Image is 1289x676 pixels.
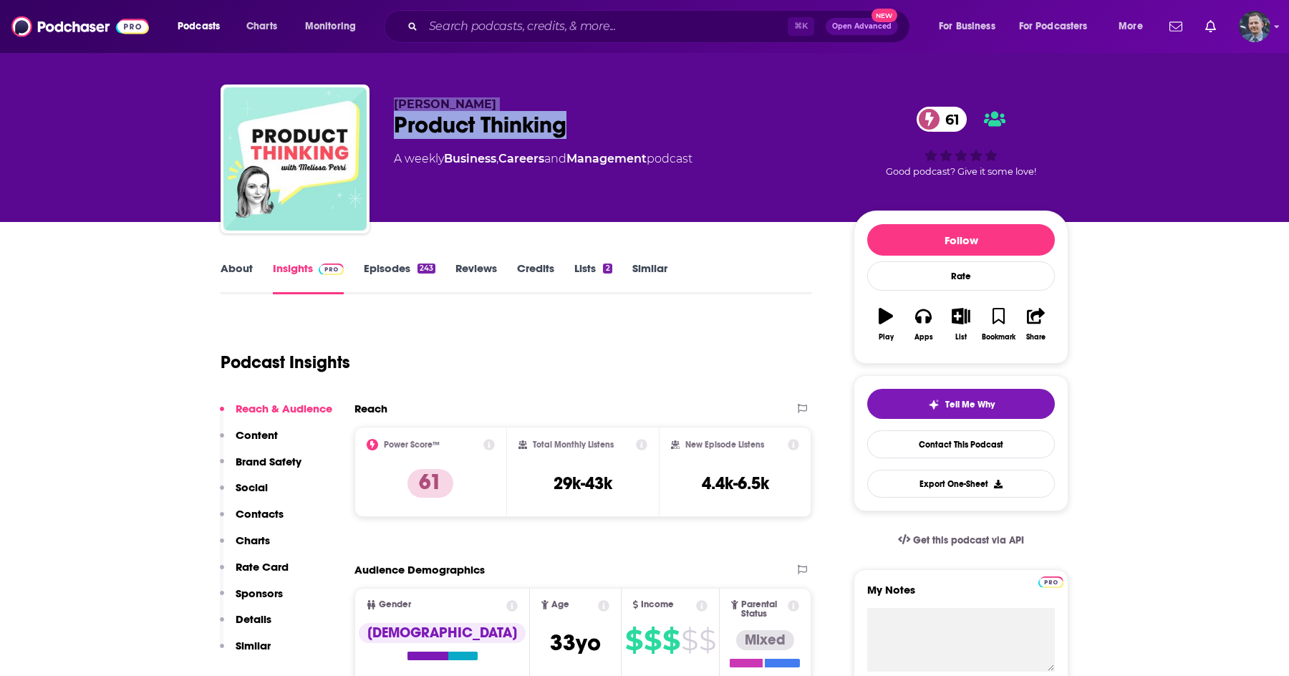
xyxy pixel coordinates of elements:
button: Contacts [220,507,284,533]
a: InsightsPodchaser Pro [273,261,344,294]
span: $ [644,629,661,652]
a: Charts [237,15,286,38]
a: Show notifications dropdown [1164,14,1188,39]
span: Tell Me Why [945,399,995,410]
span: ⌘ K [788,17,814,36]
a: Similar [632,261,667,294]
h2: Power Score™ [384,440,440,450]
a: Pro website [1038,574,1063,588]
button: open menu [1010,15,1109,38]
div: 243 [417,264,435,274]
div: Bookmark [982,333,1015,342]
div: Play [879,333,894,342]
a: Get this podcast via API [887,523,1035,558]
button: Details [220,612,271,639]
span: , [496,152,498,165]
span: and [544,152,566,165]
span: $ [662,629,680,652]
span: Charts [246,16,277,37]
button: Charts [220,533,270,560]
span: For Business [939,16,995,37]
span: Podcasts [178,16,220,37]
button: List [942,299,980,350]
span: Good podcast? Give it some love! [886,166,1036,177]
div: 2 [603,264,612,274]
a: Careers [498,152,544,165]
span: New [872,9,897,22]
button: Social [220,481,268,507]
img: Podchaser - Follow, Share and Rate Podcasts [11,13,149,40]
button: tell me why sparkleTell Me Why [867,389,1055,419]
button: open menu [295,15,375,38]
button: open menu [929,15,1013,38]
img: User Profile [1239,11,1270,42]
p: Brand Safety [236,455,301,468]
span: $ [699,629,715,652]
a: 61 [917,107,967,132]
h2: Reach [354,402,387,415]
p: Sponsors [236,586,283,600]
span: Open Advanced [832,23,892,30]
a: Lists2 [574,261,612,294]
span: Gender [379,600,411,609]
button: Bookmark [980,299,1017,350]
button: open menu [1109,15,1161,38]
div: Apps [914,333,933,342]
a: Business [444,152,496,165]
div: Search podcasts, credits, & more... [397,10,924,43]
a: Management [566,152,647,165]
button: Reach & Audience [220,402,332,428]
p: Rate Card [236,560,289,574]
p: 61 [407,469,453,498]
a: Show notifications dropdown [1199,14,1222,39]
a: Credits [517,261,554,294]
h2: New Episode Listens [685,440,764,450]
img: Podchaser Pro [319,264,344,275]
span: More [1119,16,1143,37]
button: Apps [904,299,942,350]
span: Get this podcast via API [913,534,1024,546]
div: Share [1026,333,1046,342]
img: tell me why sparkle [928,399,940,410]
p: Contacts [236,507,284,521]
button: Follow [867,224,1055,256]
button: Similar [220,639,271,665]
div: A weekly podcast [394,150,692,168]
a: About [221,261,253,294]
a: Product Thinking [223,87,367,231]
button: Sponsors [220,586,283,613]
button: Content [220,428,278,455]
h3: 4.4k-6.5k [702,473,769,494]
p: Charts [236,533,270,547]
a: Contact This Podcast [867,430,1055,458]
a: Episodes243 [364,261,435,294]
span: 33 yo [550,629,601,657]
div: 61Good podcast? Give it some love! [854,97,1068,186]
button: Open AdvancedNew [826,18,898,35]
span: Parental Status [741,600,786,619]
div: [DEMOGRAPHIC_DATA] [359,623,526,643]
p: Details [236,612,271,626]
button: Play [867,299,904,350]
button: Share [1018,299,1055,350]
p: Similar [236,639,271,652]
button: Export One-Sheet [867,470,1055,498]
p: Content [236,428,278,442]
div: List [955,333,967,342]
h2: Audience Demographics [354,563,485,576]
span: Logged in as jeppe.christensen [1239,11,1270,42]
span: Income [641,600,674,609]
p: Reach & Audience [236,402,332,415]
span: Age [551,600,569,609]
span: 61 [931,107,967,132]
span: [PERSON_NAME] [394,97,496,111]
button: Rate Card [220,560,289,586]
img: Podchaser Pro [1038,576,1063,588]
span: Monitoring [305,16,356,37]
p: Social [236,481,268,494]
span: $ [681,629,697,652]
button: Brand Safety [220,455,301,481]
span: $ [625,629,642,652]
div: Mixed [736,630,794,650]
